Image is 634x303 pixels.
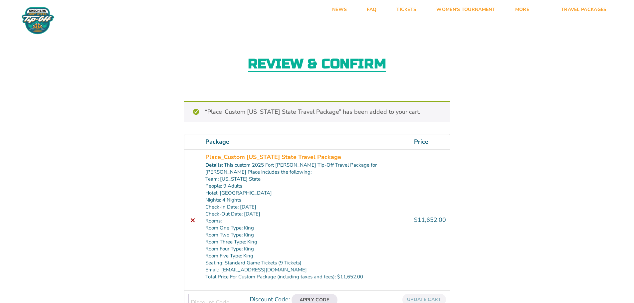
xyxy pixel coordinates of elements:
dt: Details: [205,162,223,169]
span: $ [414,216,418,224]
p: This custom 2025 Fort [PERSON_NAME] Tip-Off Travel Package for [PERSON_NAME] Place includes the f... [205,162,406,176]
a: Remove this item [188,216,197,225]
th: Price [410,134,450,149]
p: Total Price For Custom Package (including taxes and fees): $11,652.00 [205,273,406,280]
h2: Review & Confirm [248,57,386,72]
p: Email: [EMAIL_ADDRESS][DOMAIN_NAME] [205,266,406,273]
bdi: 11,652.00 [414,216,446,224]
div: “Place_Custom [US_STATE] State Travel Package” has been added to your cart. [184,101,450,122]
img: Fort Myers Tip-Off [20,7,56,35]
a: Place_Custom [US_STATE] State Travel Package [205,153,341,162]
p: Team: [US_STATE] State People: 9 Adults Hotel: [GEOGRAPHIC_DATA] Nights: 4 Nights Check-In Date: ... [205,176,406,266]
th: Package [201,134,410,149]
